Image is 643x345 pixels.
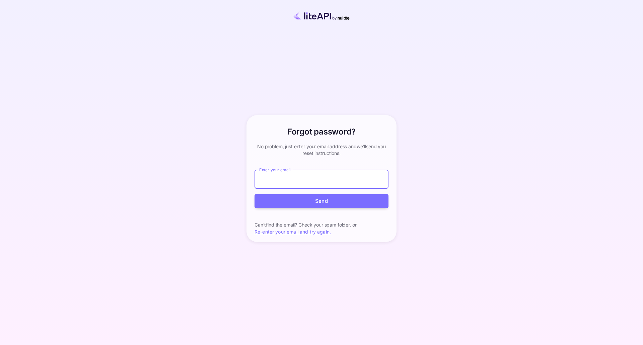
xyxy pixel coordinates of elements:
[255,229,331,235] a: Re-enter your email and try again.
[259,167,291,173] label: Enter your email
[255,194,388,208] button: Send
[283,11,360,20] img: liteapi
[255,143,388,157] p: No problem, just enter your email address and we'll send you reset instructions.
[255,222,388,228] p: Can't find the email? Check your spam folder, or
[287,126,356,138] h6: Forgot password?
